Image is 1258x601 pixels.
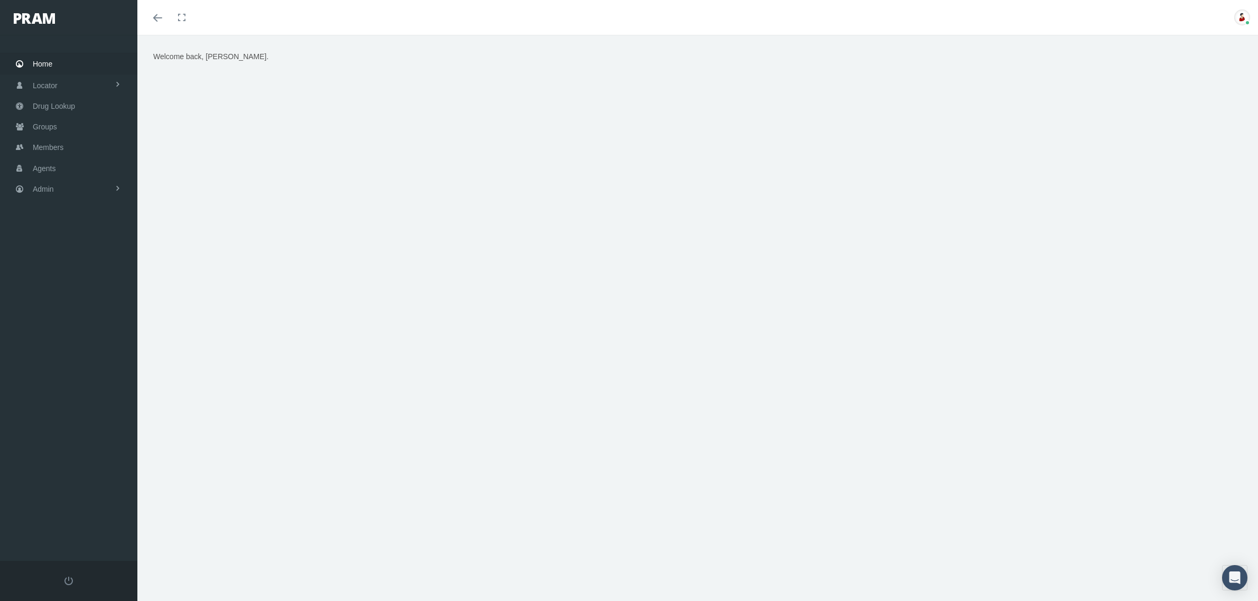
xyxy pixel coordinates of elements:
span: Home [33,54,52,74]
span: Groups [33,117,57,137]
img: S_Profile_Picture_701.jpg [1234,10,1250,25]
span: Admin [33,179,54,199]
span: Drug Lookup [33,96,75,116]
span: Locator [33,76,58,96]
div: Open Intercom Messenger [1222,565,1247,590]
span: Welcome back, [PERSON_NAME]. [153,52,268,61]
span: Agents [33,158,56,179]
span: Members [33,137,63,157]
img: PRAM_20_x_78.png [14,13,55,24]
